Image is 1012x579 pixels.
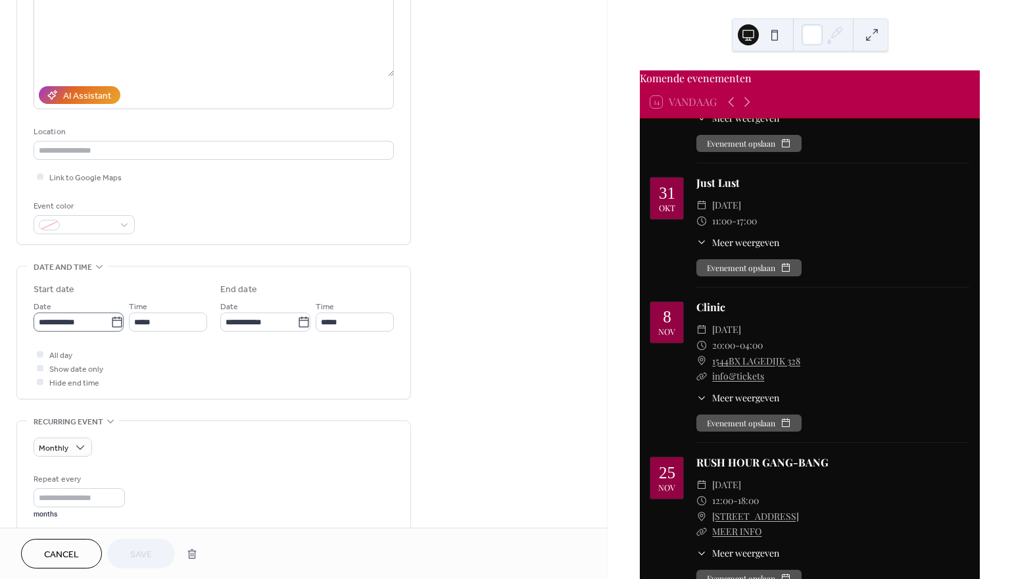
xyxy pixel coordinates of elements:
[696,524,707,540] div: ​
[696,477,707,493] div: ​
[696,509,707,524] div: ​
[712,477,741,493] span: [DATE]
[712,525,761,538] a: MEER INFO
[696,546,707,560] div: ​
[712,353,800,369] a: 1544BX LAGEDIJK 328
[696,322,707,338] div: ​
[34,510,125,519] div: months
[732,213,736,229] span: -
[696,197,707,213] div: ​
[712,111,779,125] span: Meer weergeven
[696,338,707,353] div: ​
[736,213,757,229] span: 17:00
[712,197,741,213] span: [DATE]
[696,135,802,152] button: Evenement opslaan
[696,391,779,405] button: ​Meer weergeven
[659,465,675,481] div: 25
[696,368,707,384] div: ​
[696,300,725,314] a: Clinic
[696,415,802,432] button: Evenement opslaan
[696,391,707,405] div: ​
[712,213,732,229] span: 11:00
[658,484,675,492] div: nov
[696,353,707,369] div: ​
[696,213,707,229] div: ​
[712,509,799,524] a: [STREET_ADDRESS]
[220,283,257,297] div: End date
[735,338,740,353] span: -
[712,546,779,560] span: Meer weergeven
[34,415,103,429] span: Recurring event
[659,185,675,201] div: 31
[34,199,132,213] div: Event color
[220,300,238,314] span: Date
[34,125,391,139] div: Location
[696,493,707,509] div: ​
[49,171,122,185] span: Link to Google Maps
[39,86,120,104] button: AI Assistant
[659,204,675,213] div: okt
[49,363,103,376] span: Show date only
[696,236,707,249] div: ​
[34,300,51,314] span: Date
[696,111,779,125] button: ​Meer weergeven
[696,546,779,560] button: ​Meer weergeven
[738,493,759,509] span: 18:00
[129,300,147,314] span: Time
[712,370,764,382] a: info&tickets
[712,236,779,249] span: Meer weergeven
[34,261,92,274] span: Date and time
[663,309,671,325] div: 8
[740,338,763,353] span: 04:00
[696,175,969,191] div: Just Lust
[712,322,741,338] span: [DATE]
[712,338,735,353] span: 20:00
[49,349,72,363] span: All day
[39,441,68,456] span: Monthly
[712,391,779,405] span: Meer weergeven
[712,493,733,509] span: 12:00
[34,472,122,486] div: Repeat every
[696,111,707,125] div: ​
[696,455,829,469] a: RUSH HOUR GANG-BANG
[44,548,79,562] span: Cancel
[658,328,675,336] div: nov
[696,259,802,276] button: Evenement opslaan
[21,539,102,568] button: Cancel
[696,236,779,249] button: ​Meer weergeven
[640,70,980,86] div: Komende evenementen
[63,89,111,103] div: AI Assistant
[34,283,74,297] div: Start date
[316,300,334,314] span: Time
[733,493,738,509] span: -
[49,376,99,390] span: Hide end time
